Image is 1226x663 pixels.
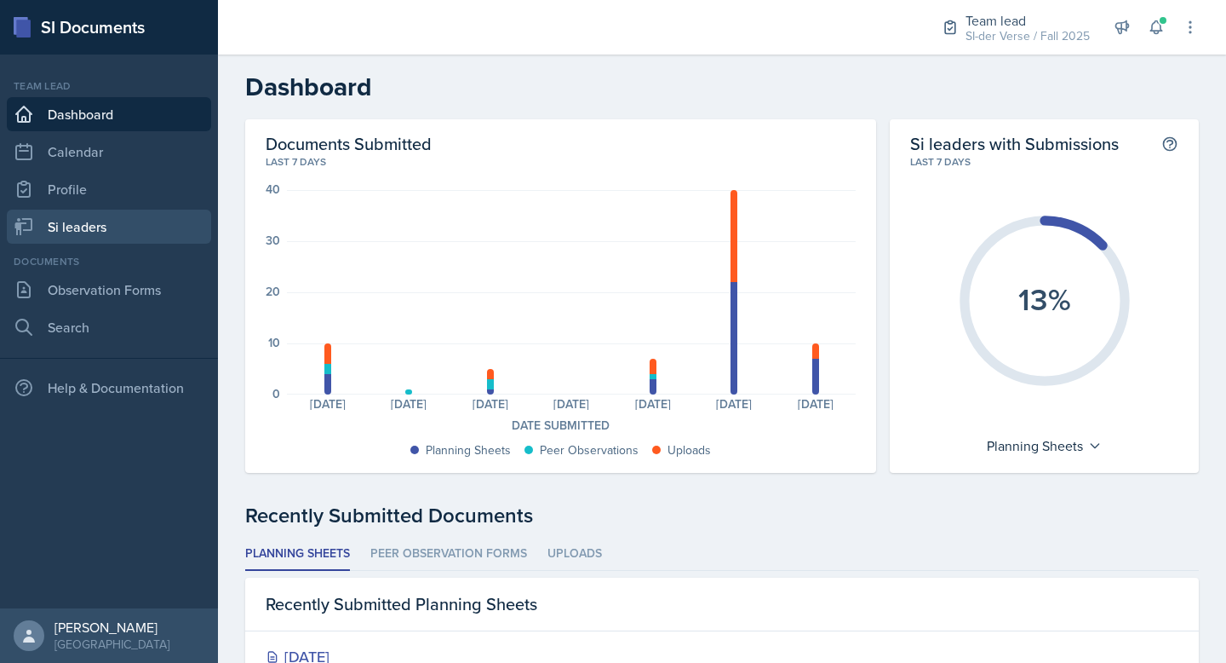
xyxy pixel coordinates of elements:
a: Search [7,310,211,344]
li: Peer Observation Forms [370,538,527,571]
div: SI-der Verse / Fall 2025 [965,27,1090,45]
div: Planning Sheets [426,441,511,459]
a: Calendar [7,135,211,169]
div: Planning Sheets [978,432,1110,459]
div: Help & Documentation [7,371,211,405]
a: Profile [7,172,211,206]
div: [DATE] [450,398,530,410]
div: [DATE] [368,398,449,410]
div: Uploads [667,441,711,459]
div: [DATE] [612,398,693,410]
div: 40 [266,183,280,195]
div: [DATE] [775,398,856,410]
div: 20 [266,285,280,297]
div: 30 [266,234,280,246]
div: Team lead [965,10,1090,31]
div: Date Submitted [266,417,856,435]
div: [PERSON_NAME] [54,619,169,636]
div: [DATE] [693,398,774,410]
h2: Documents Submitted [266,133,856,154]
a: Si leaders [7,210,211,244]
text: 13% [1018,277,1071,321]
a: Observation Forms [7,273,211,307]
div: Recently Submitted Planning Sheets [245,578,1199,631]
a: Dashboard [7,97,211,131]
h2: Si leaders with Submissions [910,133,1119,154]
div: Recently Submitted Documents [245,500,1199,531]
h2: Dashboard [245,72,1199,102]
li: Uploads [547,538,602,571]
li: Planning Sheets [245,538,350,571]
div: Documents [7,254,211,269]
div: 0 [272,388,280,400]
div: [DATE] [530,398,611,410]
div: [GEOGRAPHIC_DATA] [54,636,169,653]
div: Last 7 days [266,154,856,170]
div: 10 [268,337,280,349]
div: Peer Observations [540,441,639,459]
div: [DATE] [287,398,368,410]
div: Last 7 days [910,154,1178,170]
div: Team lead [7,78,211,94]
